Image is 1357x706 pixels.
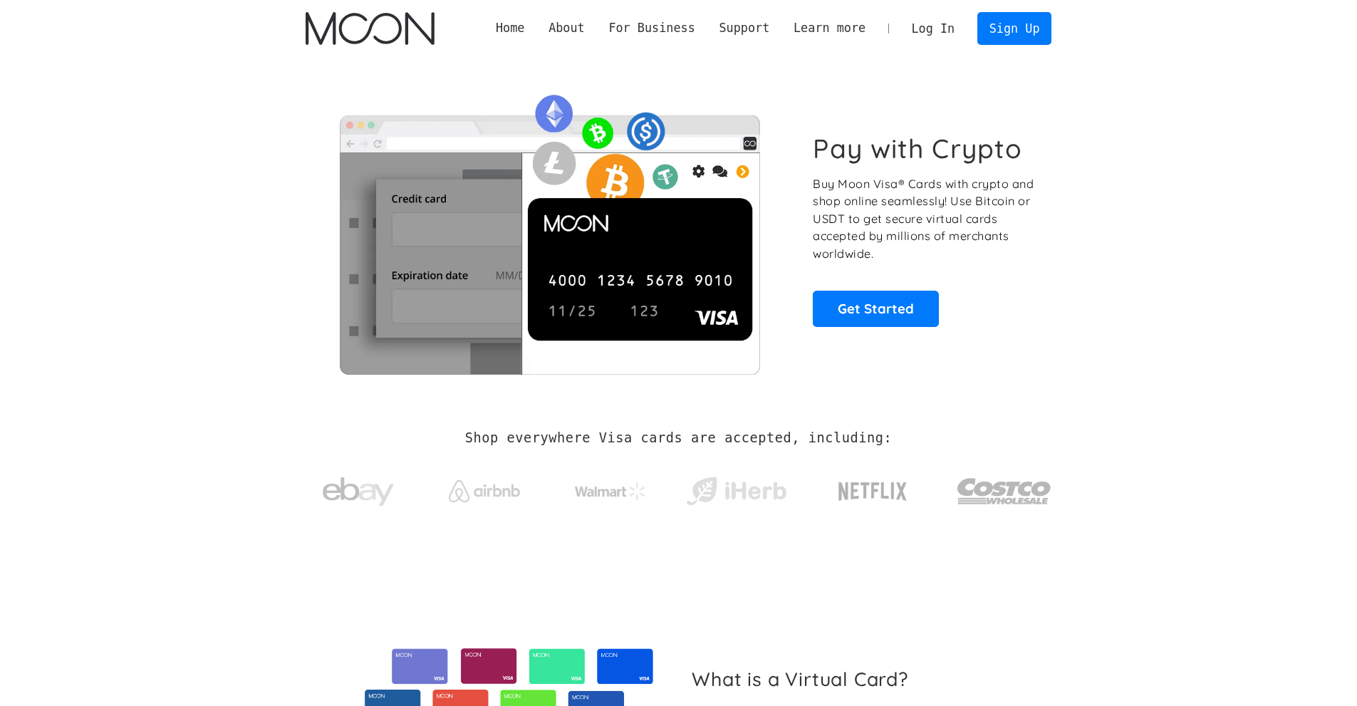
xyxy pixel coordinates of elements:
[306,12,435,45] a: home
[813,133,1022,165] h1: Pay with Crypto
[719,19,769,37] div: Support
[957,464,1052,518] img: Costco
[837,474,908,509] img: Netflix
[977,12,1051,44] a: Sign Up
[431,466,537,509] a: Airbnb
[608,19,695,37] div: For Business
[323,469,394,514] img: ebay
[484,19,536,37] a: Home
[575,483,646,500] img: Walmart
[813,175,1036,263] p: Buy Moon Visa® Cards with crypto and shop online seamlessly! Use Bitcoin or USDT to get secure vi...
[306,85,794,374] img: Moon Cards let you spend your crypto anywhere Visa is accepted.
[536,19,596,37] div: About
[692,668,1040,690] h2: What is a Virtual Card?
[900,13,967,44] a: Log In
[809,460,937,516] a: Netflix
[557,469,663,507] a: Walmart
[465,430,892,446] h2: Shop everywhere Visa cards are accepted, including:
[683,473,789,510] img: iHerb
[597,19,707,37] div: For Business
[794,19,865,37] div: Learn more
[813,291,939,326] a: Get Started
[683,459,789,517] a: iHerb
[306,12,435,45] img: Moon Logo
[957,450,1052,525] a: Costco
[449,480,520,502] img: Airbnb
[306,455,412,521] a: ebay
[548,19,585,37] div: About
[781,19,878,37] div: Learn more
[707,19,781,37] div: Support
